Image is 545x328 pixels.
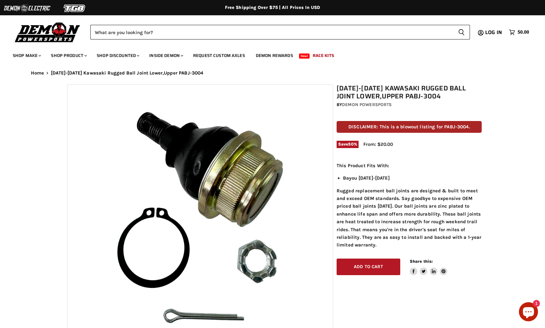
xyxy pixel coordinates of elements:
p: This Product Fits With: [337,162,482,169]
a: Demon Rewards [251,49,298,62]
inbox-online-store-chat: Shopify online store chat [517,302,540,323]
a: Inside Demon [144,49,187,62]
span: Share this: [410,259,433,264]
span: New! [299,53,310,59]
span: Log in [485,28,502,36]
form: Product [90,25,470,39]
img: Demon Electric Logo 2 [3,2,51,14]
aside: Share this: [410,259,448,275]
div: by [337,101,482,108]
span: From: $20.00 [363,141,393,147]
img: Demon Powersports [13,21,82,43]
a: Log in [482,30,506,35]
a: Shop Product [46,49,91,62]
a: Shop Make [8,49,45,62]
span: [DATE]-[DATE] Kawasaki Rugged Ball Joint Lower,Upper PABJ-3004 [51,70,203,76]
a: Race Kits [308,49,339,62]
button: Search [453,25,470,39]
button: Add to cart [337,259,400,275]
a: Request Custom Axles [188,49,250,62]
span: 50 [348,142,353,146]
ul: Main menu [8,46,528,62]
a: $0.00 [506,28,532,37]
div: Free Shipping Over $75 | All Prices In USD [18,5,527,11]
span: Save % [337,141,359,148]
a: Demon Powersports [342,102,392,107]
a: Shop Discounted [92,49,143,62]
div: Rugged replacement ball joints are designed & built to meet and exceed OEM standards. Say goodbye... [337,162,482,249]
span: Add to cart [354,264,383,269]
img: TGB Logo 2 [51,2,99,14]
li: Bayou [DATE]-[DATE] [343,174,482,182]
p: DISCLAIMER: This is a blowout listing for PABJ-3004. [337,121,482,133]
span: $0.00 [518,29,529,35]
h1: [DATE]-[DATE] Kawasaki Rugged Ball Joint Lower,Upper PABJ-3004 [337,84,482,100]
a: Home [31,70,44,76]
input: Search [90,25,453,39]
nav: Breadcrumbs [18,70,527,76]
